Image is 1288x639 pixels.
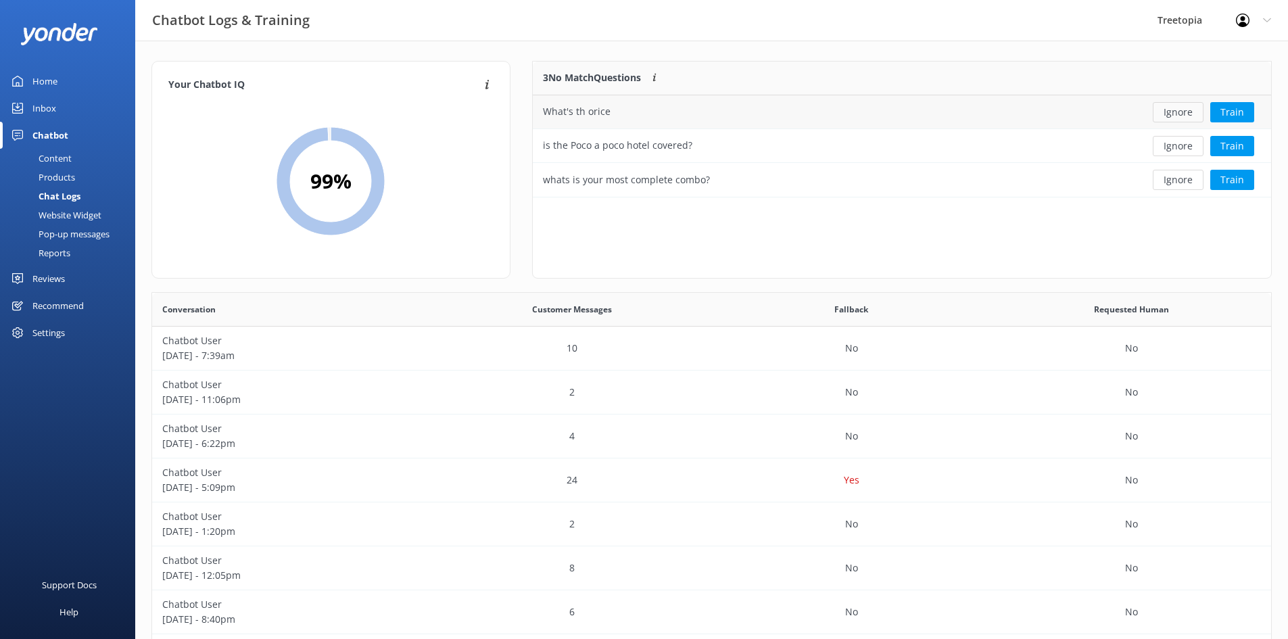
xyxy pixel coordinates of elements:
div: What's th orice [543,104,611,119]
h2: 99 % [310,165,352,197]
p: Chatbot User [162,465,422,480]
p: [DATE] - 5:09pm [162,480,422,495]
div: Pop-up messages [8,224,110,243]
h4: Your Chatbot IQ [168,78,481,93]
div: Content [8,149,72,168]
div: Website Widget [8,206,101,224]
p: Yes [844,473,859,488]
p: Chatbot User [162,509,422,524]
p: No [845,341,858,356]
p: 8 [569,561,575,575]
p: [DATE] - 12:05pm [162,568,422,583]
button: Train [1210,170,1254,190]
img: yonder-white-logo.png [20,23,98,45]
p: [DATE] - 7:39am [162,348,422,363]
p: [DATE] - 6:22pm [162,436,422,451]
p: [DATE] - 1:20pm [162,524,422,539]
div: row [152,590,1271,634]
p: No [1125,341,1138,356]
div: Home [32,68,57,95]
div: Recommend [32,292,84,319]
a: Website Widget [8,206,135,224]
p: Chatbot User [162,553,422,568]
p: No [845,429,858,444]
div: Reviews [32,265,65,292]
span: Customer Messages [532,303,612,316]
p: 24 [567,473,577,488]
p: 4 [569,429,575,444]
p: Chatbot User [162,421,422,436]
p: No [1125,429,1138,444]
p: No [845,385,858,400]
button: Ignore [1153,136,1203,156]
a: Reports [8,243,135,262]
div: Inbox [32,95,56,122]
div: Products [8,168,75,187]
div: grid [533,95,1271,197]
div: row [152,458,1271,502]
p: 2 [569,385,575,400]
div: Chatbot [32,122,68,149]
div: row [152,502,1271,546]
div: row [152,415,1271,458]
p: No [845,517,858,531]
div: Support Docs [42,571,97,598]
p: Chatbot User [162,333,422,348]
div: whats is your most complete combo? [543,172,710,187]
p: No [1125,561,1138,575]
p: Chatbot User [162,597,422,612]
p: No [1125,605,1138,619]
span: Conversation [162,303,216,316]
div: Chat Logs [8,187,80,206]
p: No [1125,517,1138,531]
button: Ignore [1153,102,1203,122]
div: Help [59,598,78,625]
a: Chat Logs [8,187,135,206]
div: row [533,163,1271,197]
button: Ignore [1153,170,1203,190]
div: row [152,546,1271,590]
div: row [152,371,1271,415]
button: Train [1210,136,1254,156]
span: Fallback [834,303,868,316]
div: row [533,129,1271,163]
div: is the Poco a poco hotel covered? [543,138,692,153]
p: 2 [569,517,575,531]
button: Train [1210,102,1254,122]
p: No [1125,385,1138,400]
p: No [1125,473,1138,488]
div: Reports [8,243,70,262]
p: 3 No Match Questions [543,70,641,85]
a: Products [8,168,135,187]
p: 6 [569,605,575,619]
p: Chatbot User [162,377,422,392]
div: row [533,95,1271,129]
h3: Chatbot Logs & Training [152,9,310,31]
div: Settings [32,319,65,346]
p: No [845,561,858,575]
p: [DATE] - 11:06pm [162,392,422,407]
a: Content [8,149,135,168]
span: Requested Human [1094,303,1169,316]
a: Pop-up messages [8,224,135,243]
p: 10 [567,341,577,356]
div: row [152,327,1271,371]
p: [DATE] - 8:40pm [162,612,422,627]
p: No [845,605,858,619]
